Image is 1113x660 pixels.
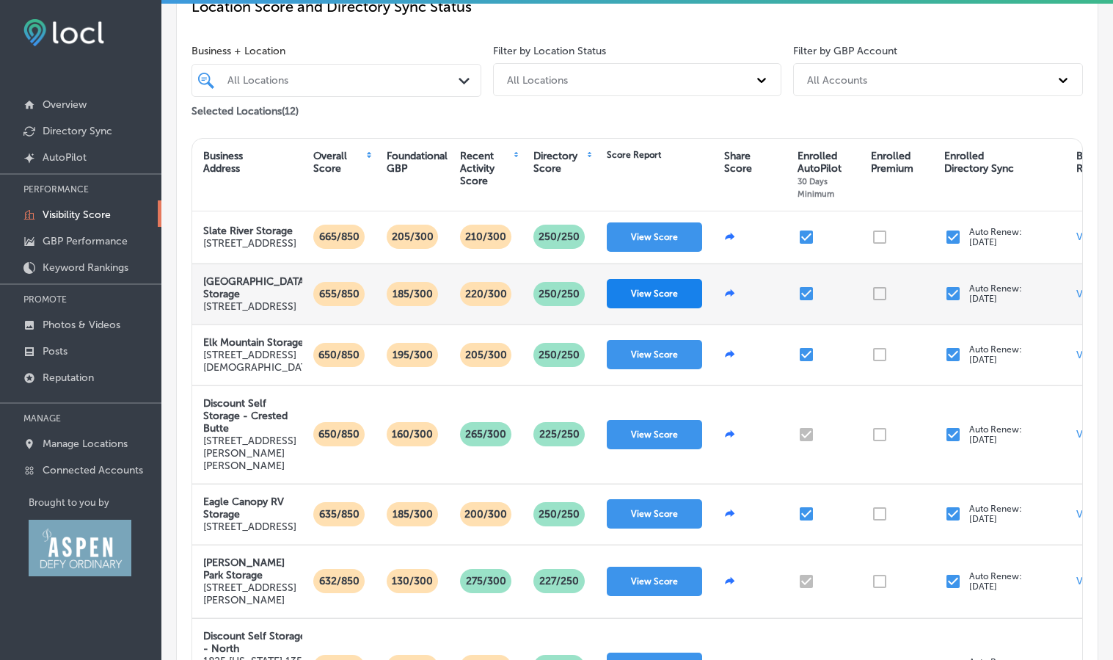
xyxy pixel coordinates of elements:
span: 30 Days Minimum [798,176,834,199]
p: 250 /250 [533,282,585,306]
p: Auto Renew: [DATE] [969,571,1022,592]
strong: Discount Self Storage - North [203,630,306,655]
p: Keyword Rankings [43,261,128,274]
div: All Accounts [807,73,867,86]
p: 195/300 [387,343,439,367]
div: Enrolled Directory Sync [944,150,1014,175]
p: 665/850 [313,225,365,249]
p: 275/300 [460,569,512,593]
p: 130/300 [386,569,439,593]
div: Foundational GBP [387,150,448,175]
button: View Score [607,222,702,252]
p: Directory Sync [43,125,112,137]
p: 650/850 [313,422,365,446]
p: Overview [43,98,87,111]
p: [STREET_ADDRESS] [203,237,296,250]
button: View Score [607,279,702,308]
p: Posts [43,345,67,358]
p: Reputation [43,371,94,384]
p: [STREET_ADDRESS][PERSON_NAME] [203,581,296,606]
div: Score Report [607,150,661,160]
div: Share Score [724,150,752,175]
p: Brought to you by [29,497,161,508]
span: Business + Location [191,45,481,57]
p: Auto Renew: [DATE] [969,424,1022,445]
p: 265/300 [459,422,512,446]
div: Enrolled AutoPilot [798,150,856,200]
p: [STREET_ADDRESS] [203,521,296,533]
p: 655/850 [313,282,365,306]
p: Connected Accounts [43,464,143,476]
p: [STREET_ADDRESS] [203,300,307,313]
div: Recent Activity Score [460,150,512,187]
p: 650/850 [313,343,365,367]
p: 250 /250 [533,225,585,249]
div: Business Address [203,150,243,175]
p: Auto Renew: [DATE] [969,227,1022,247]
p: 632/850 [313,569,365,593]
p: 160/300 [386,422,439,446]
strong: Discount Self Storage - Crested Butte [203,397,288,435]
strong: Eagle Canopy RV Storage [203,496,284,521]
button: View Score [607,340,702,369]
img: fda3e92497d09a02dc62c9cd864e3231.png [23,19,104,46]
p: 205/300 [386,225,439,249]
label: Filter by Location Status [493,45,606,57]
p: GBP Performance [43,235,128,247]
p: 200/300 [459,502,513,526]
p: 635/850 [313,502,365,526]
div: Enrolled Premium [871,150,913,175]
strong: [PERSON_NAME] Park Storage [203,556,285,581]
p: Visibility Score [43,208,111,221]
p: 205/300 [459,343,513,367]
p: 185/300 [387,502,439,526]
button: View Score [607,499,702,529]
strong: [GEOGRAPHIC_DATA] Storage [203,275,307,300]
div: Overall Score [313,150,365,175]
p: 225 /250 [533,422,585,446]
p: 210/300 [459,225,512,249]
p: [STREET_ADDRESS][PERSON_NAME][PERSON_NAME] [203,435,296,472]
p: 185/300 [387,282,439,306]
strong: Slate River Storage [203,225,293,237]
button: View Score [607,567,702,596]
p: Auto Renew: [DATE] [969,283,1022,304]
p: 250 /250 [533,502,585,526]
p: 227 /250 [533,569,585,593]
div: All Locations [227,74,460,87]
p: Auto Renew: [DATE] [969,504,1022,524]
p: Selected Locations ( 12 ) [191,99,299,117]
p: [STREET_ADDRESS][DEMOGRAPHIC_DATA] [203,349,315,374]
img: Aspen [29,520,131,576]
div: All Locations [507,73,568,86]
label: Filter by GBP Account [793,45,897,57]
p: AutoPilot [43,151,87,164]
p: Manage Locations [43,438,128,450]
strong: Elk Mountain Storage [203,336,304,349]
p: 250 /250 [533,343,585,367]
button: View Score [607,420,702,449]
p: 220/300 [459,282,513,306]
div: Directory Score [533,150,585,175]
p: Auto Renew: [DATE] [969,344,1022,365]
p: Photos & Videos [43,319,120,331]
